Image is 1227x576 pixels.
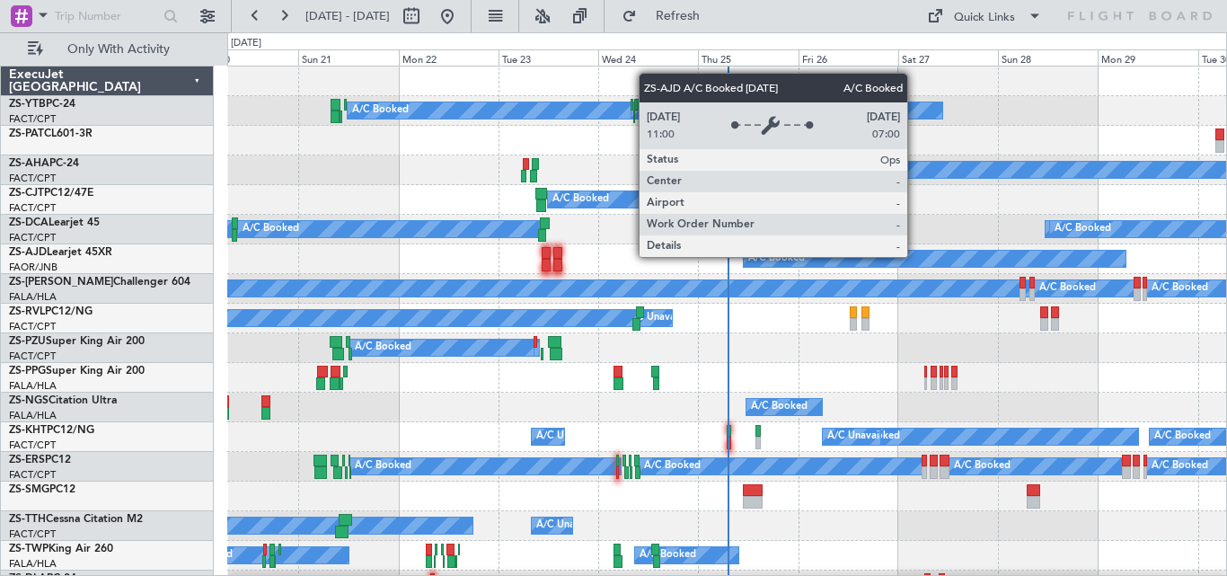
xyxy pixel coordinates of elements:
[9,336,145,347] a: ZS-PZUSuper King Air 200
[9,231,56,244] a: FACT/CPT
[536,512,611,539] div: A/C Unavailable
[20,35,195,64] button: Only With Activity
[9,468,56,482] a: FACT/CPT
[9,336,46,347] span: ZS-PZU
[9,514,46,525] span: ZS-TTH
[9,544,49,554] span: ZS-TWP
[499,49,598,66] div: Tue 23
[898,49,998,66] div: Sat 27
[9,514,143,525] a: ZS-TTHCessna Citation M2
[9,425,94,436] a: ZS-KHTPC12/NG
[9,247,112,258] a: ZS-AJDLearjet 45XR
[9,201,56,215] a: FACT/CPT
[9,455,45,465] span: ZS-ERS
[9,99,46,110] span: ZS-YTB
[536,423,611,450] div: A/C Unavailable
[640,542,696,569] div: A/C Booked
[1152,453,1208,480] div: A/C Booked
[305,8,390,24] span: [DATE] - [DATE]
[1152,275,1208,302] div: A/C Booked
[9,188,44,199] span: ZS-CJT
[998,49,1098,66] div: Sun 28
[355,334,411,361] div: A/C Booked
[9,188,93,199] a: ZS-CJTPC12/47E
[9,112,56,126] a: FACT/CPT
[9,172,56,185] a: FACT/CPT
[644,453,701,480] div: A/C Booked
[9,277,190,288] a: ZS-[PERSON_NAME]Challenger 604
[9,217,100,228] a: ZS-DCALearjet 45
[640,10,716,22] span: Refresh
[47,43,190,56] span: Only With Activity
[9,395,49,406] span: ZS-NGS
[9,306,93,317] a: ZS-RVLPC12/NG
[55,3,158,30] input: Trip Number
[1055,216,1111,243] div: A/C Booked
[748,245,805,272] div: A/C Booked
[352,97,409,124] div: A/C Booked
[9,484,49,495] span: ZS-SMG
[9,290,57,304] a: FALA/HLA
[1154,423,1211,450] div: A/C Booked
[626,305,701,332] div: A/C Unavailable
[199,49,298,66] div: Sat 20
[399,49,499,66] div: Mon 22
[799,49,898,66] div: Fri 26
[9,409,57,422] a: FALA/HLA
[751,394,808,421] div: A/C Booked
[243,216,299,243] div: A/C Booked
[1039,275,1096,302] div: A/C Booked
[1098,49,1197,66] div: Mon 29
[9,277,113,288] span: ZS-[PERSON_NAME]
[9,455,71,465] a: ZS-ERSPC12
[613,2,721,31] button: Refresh
[9,484,75,495] a: ZS-SMGPC12
[9,247,47,258] span: ZS-AJD
[954,453,1011,480] div: A/C Booked
[9,128,93,139] a: ZS-PATCL601-3R
[9,439,56,452] a: FACT/CPT
[918,2,1051,31] button: Quick Links
[9,557,57,571] a: FALA/HLA
[9,217,49,228] span: ZS-DCA
[231,36,261,51] div: [DATE]
[9,366,145,377] a: ZS-PPGSuper King Air 200
[827,156,893,183] div: Planned Maint
[9,306,45,317] span: ZS-RVL
[9,158,49,169] span: ZS-AHA
[9,350,56,363] a: FACT/CPT
[9,99,75,110] a: ZS-YTBPC-24
[9,395,117,406] a: ZS-NGSCitation Ultra
[298,49,398,66] div: Sun 21
[9,128,44,139] span: ZS-PAT
[639,97,695,124] div: A/C Booked
[598,49,698,66] div: Wed 24
[9,261,57,274] a: FAOR/JNB
[9,527,56,541] a: FACT/CPT
[9,366,46,377] span: ZS-PPG
[552,186,609,213] div: A/C Booked
[954,9,1015,27] div: Quick Links
[355,453,411,480] div: A/C Booked
[9,320,56,333] a: FACT/CPT
[698,49,798,66] div: Thu 25
[9,379,57,393] a: FALA/HLA
[827,423,902,450] div: A/C Unavailable
[9,425,47,436] span: ZS-KHT
[9,544,113,554] a: ZS-TWPKing Air 260
[9,158,79,169] a: ZS-AHAPC-24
